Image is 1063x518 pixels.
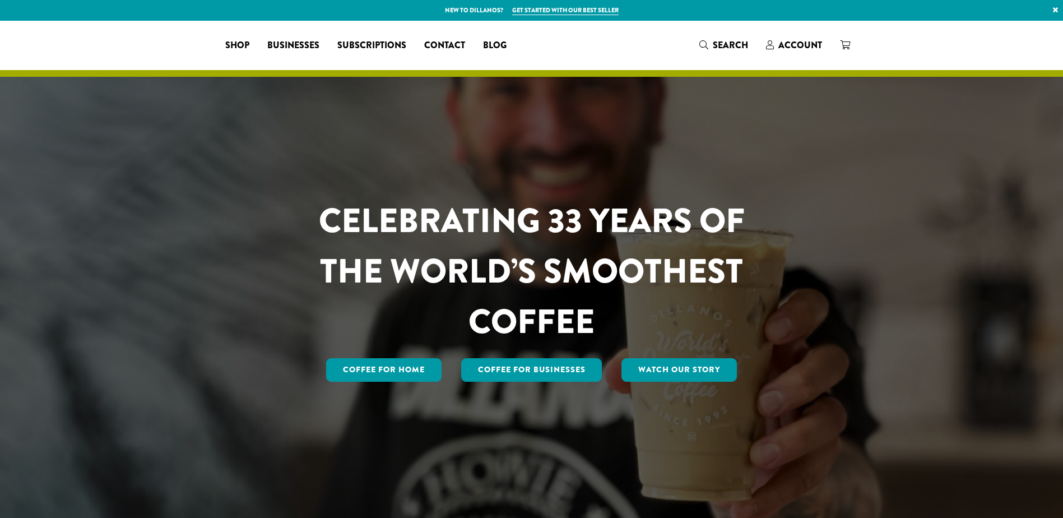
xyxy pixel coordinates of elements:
h1: CELEBRATING 33 YEARS OF THE WORLD’S SMOOTHEST COFFEE [286,196,778,347]
a: Shop [216,36,258,54]
span: Account [778,39,822,52]
span: Blog [483,39,507,53]
span: Subscriptions [337,39,406,53]
a: Coffee for Home [326,358,442,382]
a: Search [690,36,757,54]
span: Contact [424,39,465,53]
span: Search [713,39,748,52]
span: Businesses [267,39,319,53]
a: Get started with our best seller [512,6,619,15]
a: Watch Our Story [621,358,737,382]
a: Coffee For Businesses [461,358,602,382]
span: Shop [225,39,249,53]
